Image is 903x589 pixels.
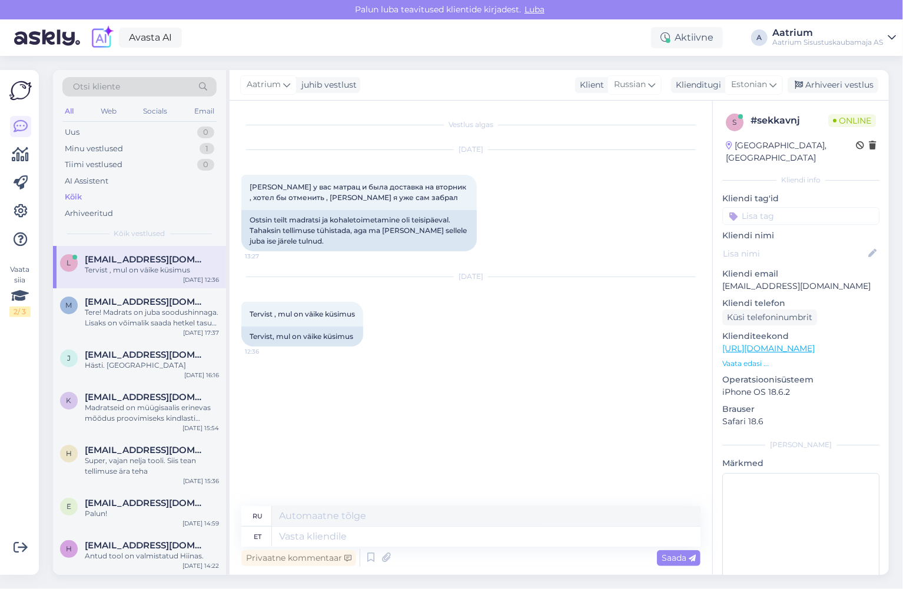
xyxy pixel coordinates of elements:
div: Palun! [85,508,219,519]
div: Klienditugi [671,79,721,91]
p: Safari 18.6 [722,415,879,428]
span: Kõik vestlused [114,228,165,239]
span: k [67,396,72,405]
div: Email [192,104,217,119]
p: Kliendi tag'id [722,192,879,205]
div: 0 [197,127,214,138]
span: 13:27 [245,252,289,261]
p: iPhone OS 18.6.2 [722,386,879,398]
div: [DATE] 12:36 [183,275,219,284]
div: # sekkavnj [751,114,828,128]
span: s [733,118,737,127]
div: Vaata siia [9,264,31,317]
div: Web [98,104,119,119]
div: Arhiveeritud [65,208,113,219]
span: Estonian [731,78,767,91]
p: Vaata edasi ... [722,358,879,369]
div: [DATE] [241,144,701,155]
span: Saada [662,553,696,563]
div: 1 [200,143,214,155]
div: et [254,527,261,547]
div: All [62,104,76,119]
span: Aatrium [247,78,281,91]
span: [PERSON_NAME] у вас матрац и была доставка на вторник , хотел бы отменить , [PERSON_NAME] я уже с... [250,182,468,202]
img: explore-ai [89,25,114,50]
div: Super, vajan nelja tooli. Siis tean tellimuse ära teha [85,455,219,477]
div: Privaatne kommentaar [241,550,356,566]
div: [PERSON_NAME] [722,440,879,450]
div: A [751,29,768,46]
div: Tervist, mul on väike küsimus [241,327,363,347]
input: Lisa tag [722,207,879,225]
div: Uus [65,127,79,138]
div: Arhiveeri vestlus [788,77,878,93]
div: Klient [575,79,604,91]
div: Tere! Madrats on juba soodushinnaga. Lisaks on võimalik saada hetkel tasuta kojuvedu [PERSON_NAME... [85,307,219,328]
div: Vestlus algas [241,119,701,130]
span: markoreinumae60@gmail.com [85,297,207,307]
div: [DATE] 14:59 [182,519,219,528]
p: Klienditeekond [722,330,879,342]
span: h [66,544,72,553]
div: Antud tool on valmistatud Hiinas. [85,551,219,561]
img: Askly Logo [9,79,32,102]
input: Lisa nimi [723,247,866,260]
div: juhib vestlust [297,79,357,91]
span: hellamarats@gmail.com [85,540,207,551]
p: Kliendi email [722,268,879,280]
div: 2 / 3 [9,307,31,317]
div: [DATE] 15:36 [183,477,219,485]
div: [DATE] 14:22 [182,561,219,570]
div: Kõik [65,191,82,203]
div: Socials [141,104,170,119]
a: Avasta AI [119,28,182,48]
p: Brauser [722,403,879,415]
span: kerstilillemets91@gmail.com [85,392,207,402]
div: Küsi telefoninumbrit [722,310,817,325]
p: Kliendi nimi [722,229,879,242]
div: Tervist , mul on väike küsimus [85,265,219,275]
span: Helenvunder@hotmail.com [85,445,207,455]
p: Operatsioonisüsteem [722,374,879,386]
div: Ostsin teilt madratsi ja kohaletoimetamine oli teisipäeval. Tahaksin tellimuse tühistada, aga ma ... [241,210,477,251]
span: Russian [614,78,646,91]
span: Otsi kliente [73,81,120,93]
a: AatriumAatrium Sisustuskaubamaja AS [772,28,896,47]
div: [DATE] 16:16 [184,371,219,380]
div: Aatrium Sisustuskaubamaja AS [772,38,883,47]
div: Minu vestlused [65,143,123,155]
p: [EMAIL_ADDRESS][DOMAIN_NAME] [722,280,879,292]
div: [DATE] 17:37 [183,328,219,337]
div: AI Assistent [65,175,108,187]
div: Aatrium [772,28,883,38]
div: ru [253,506,263,526]
div: Tiimi vestlused [65,159,122,171]
div: 0 [197,159,214,171]
div: [DATE] [241,271,701,282]
span: Luba [521,4,548,15]
div: Madratseid on müügisaalis erinevas mõõdus proovimiseks kindlasti olemas. [PERSON_NAME] viimistlus... [85,402,219,424]
span: 12:36 [245,347,289,356]
div: Hästi. [GEOGRAPHIC_DATA] [85,360,219,371]
div: Kliendi info [722,175,879,185]
span: j [67,354,71,362]
a: [URL][DOMAIN_NAME] [722,343,815,354]
p: Märkmed [722,457,879,470]
span: H [66,449,72,458]
span: Online [828,114,876,127]
div: Aktiivne [651,27,723,48]
span: m [66,301,72,310]
span: e [67,502,71,511]
div: [DATE] 15:54 [182,424,219,432]
span: l3br0n23@mail.ru [85,254,207,265]
div: [GEOGRAPHIC_DATA], [GEOGRAPHIC_DATA] [726,139,856,164]
span: joonas.kakko9@gmail.com [85,350,207,360]
span: l [67,258,71,267]
span: e.rannaste@gmail.com [85,498,207,508]
p: Kliendi telefon [722,297,879,310]
span: Tervist , mul on väike küsimus [250,310,355,318]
